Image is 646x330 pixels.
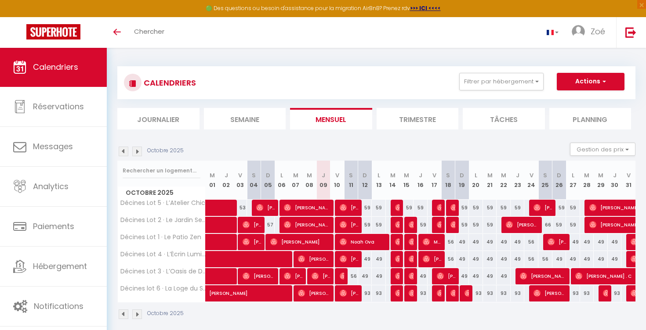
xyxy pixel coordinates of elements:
[441,234,455,250] div: 56
[455,200,469,216] div: 59
[410,4,441,12] a: >>> ICI <<<<
[414,285,428,301] div: 93
[524,161,538,200] th: 24
[419,171,422,179] abbr: J
[414,268,428,284] div: 49
[446,171,450,179] abbr: S
[358,268,372,284] div: 49
[358,217,372,233] div: 59
[395,285,400,301] span: [PERSON_NAME]
[409,216,414,233] span: [PERSON_NAME]
[119,285,207,292] span: Décines lot 6 · La Loge du Stade
[238,171,242,179] abbr: V
[566,234,580,250] div: 49
[219,161,233,200] th: 02
[460,171,464,179] abbr: D
[395,251,400,267] span: [PERSON_NAME]
[469,217,483,233] div: 59
[118,187,205,199] span: Octobre 2025
[127,17,171,48] a: Chercher
[437,199,442,216] span: [PERSON_NAME]
[483,268,497,284] div: 49
[123,163,200,179] input: Rechercher un logement...
[455,161,469,200] th: 19
[566,251,580,267] div: 49
[119,268,207,275] span: Décines Lot 3 · L’Oasis de Décines
[243,233,261,250] span: [PERSON_NAME]
[511,200,525,216] div: 59
[594,161,608,200] th: 29
[511,285,525,301] div: 93
[358,200,372,216] div: 59
[409,233,414,250] span: [PERSON_NAME]
[566,217,580,233] div: 59
[340,199,359,216] span: [PERSON_NAME]
[349,171,353,179] abbr: S
[256,199,275,216] span: [PERSON_NAME]
[511,234,525,250] div: 49
[289,161,303,200] th: 07
[119,200,205,206] span: Décines Lot 5 · L’Atelier Chic
[437,216,442,233] span: [PERSON_NAME]
[26,24,80,39] img: Super Booking
[543,171,547,179] abbr: S
[441,251,455,267] div: 56
[465,285,469,301] span: [PERSON_NAME]
[501,171,506,179] abbr: M
[566,200,580,216] div: 59
[409,251,414,267] span: [PERSON_NAME]
[483,251,497,267] div: 49
[497,285,511,301] div: 93
[566,161,580,200] th: 27
[483,234,497,250] div: 49
[119,234,201,240] span: Décines Lot 1 · Le Patio Zen
[565,17,616,48] a: ... Zoé
[450,199,455,216] span: [PERSON_NAME]
[210,171,215,179] abbr: M
[270,233,331,250] span: [PERSON_NAME]
[437,268,456,284] span: [PERSON_NAME]
[627,171,631,179] abbr: V
[330,161,345,200] th: 10
[483,285,497,301] div: 93
[497,200,511,216] div: 59
[284,268,303,284] span: [PERSON_NAME]
[516,171,519,179] abbr: J
[409,268,414,284] span: [PERSON_NAME]
[119,251,207,258] span: Décines Lot 4 · L’Écrin Lumière
[533,199,552,216] span: [PERSON_NAME]
[459,73,544,90] button: Filtrer par hébergement
[463,108,545,129] li: Tâches
[147,147,184,155] p: Octobre 2025
[395,216,400,233] span: [PERSON_NAME]
[511,161,525,200] th: 23
[423,251,442,267] span: [PERSON_NAME]
[358,285,372,301] div: 93
[566,285,580,301] div: 93
[414,200,428,216] div: 59
[284,199,331,216] span: [PERSON_NAME]
[414,161,428,200] th: 16
[455,268,469,284] div: 49
[302,161,316,200] th: 08
[580,251,594,267] div: 49
[580,285,594,301] div: 93
[594,234,608,250] div: 49
[497,268,511,284] div: 49
[372,285,386,301] div: 93
[377,171,380,179] abbr: L
[261,217,275,233] div: 57
[372,251,386,267] div: 49
[33,141,73,152] span: Messages
[293,171,298,179] abbr: M
[409,285,414,301] span: [PERSON_NAME]
[487,171,493,179] abbr: M
[538,161,552,200] th: 25
[298,285,331,301] span: [PERSON_NAME]
[414,217,428,233] div: 59
[284,216,331,233] span: [PERSON_NAME]
[506,216,539,233] span: [PERSON_NAME]
[358,161,372,200] th: 12
[33,221,74,232] span: Paiements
